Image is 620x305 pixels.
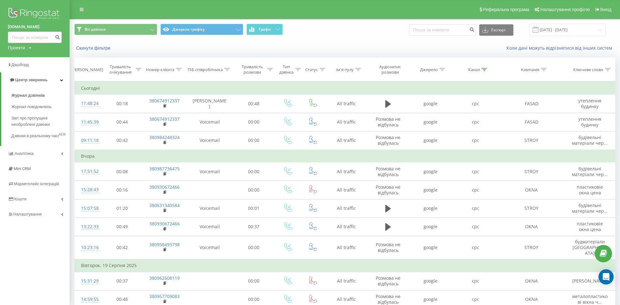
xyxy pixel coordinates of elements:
button: Джерела трафіку [160,24,243,35]
td: FASAD [498,95,565,113]
td: утеплення будинку [565,95,615,113]
td: 00:16 [101,181,143,199]
span: будівельні матеріали чер... [572,202,608,214]
td: 01:20 [101,199,143,217]
td: All traffic [325,113,368,131]
a: Центр звернень [1,72,70,88]
td: All traffic [325,181,368,199]
input: Пошук за номером [409,24,476,36]
a: 380631340584 [149,202,180,208]
td: All traffic [325,217,368,236]
div: ПІБ співробітника [188,67,223,72]
div: [PERSON_NAME] [71,67,103,72]
div: Канал [468,67,480,72]
span: Розмова не відбулась [376,241,400,253]
td: cpc [453,162,498,181]
span: Налаштування профілю [540,7,590,12]
td: Voicemail [186,199,233,217]
td: FASAD [498,113,565,131]
td: OKNA [498,181,565,199]
td: Voicemail [186,113,233,131]
td: STROY [498,199,565,217]
td: 00:48 [233,95,275,113]
a: [DOMAIN_NAME] [8,24,62,30]
div: Джерело [420,67,438,72]
a: 380957709083 [149,293,180,299]
td: All traffic [325,272,368,290]
td: google [408,272,453,290]
td: 00:37 [101,272,143,290]
a: 380984248324 [149,134,180,140]
span: Журнал повідомлень [11,104,52,110]
a: Звіт про пропущені необроблені дзвінки [11,113,70,130]
div: Ключове слово [573,67,603,72]
td: Вівторок, 19 Серпня 2025 [75,259,615,272]
span: Кошти [14,197,26,201]
td: 00:49 [101,217,143,236]
span: Розмова не відбулась [376,275,400,287]
span: Вихід [600,7,611,12]
td: google [408,181,453,199]
span: Розмова не відбулась [376,166,400,177]
div: Номер клієнта [146,67,174,72]
td: 00:42 [101,131,143,150]
td: google [408,236,453,259]
div: Тривалість розмови [239,64,266,75]
td: 00:42 [101,236,143,259]
span: Mini CRM [14,166,31,171]
div: Ім'я пулу [336,67,354,72]
td: Вчора [75,150,615,162]
td: cpc [453,199,498,217]
td: All traffic [325,95,368,113]
td: google [408,95,453,113]
span: будівельні матеріали чер... [572,134,608,146]
div: 15:28:43 [81,184,95,196]
td: 00:00 [233,131,275,150]
span: Звіт про пропущені необроблені дзвінки [11,115,66,128]
span: Журнал дзвінків [11,92,45,99]
td: 00:00 [233,162,275,181]
td: утеплення будинку [565,113,615,131]
td: Voicemail [186,131,233,150]
td: OKNA [498,217,565,236]
td: Voicemail [186,162,233,181]
td: 00:08 [101,162,143,181]
td: 00:01 [233,199,275,217]
div: Тривалість очікування [107,64,134,75]
span: Розмова не відбулась [376,293,400,305]
span: Налаштування [13,212,42,217]
a: 380674912337 [149,116,180,122]
td: 00:18 [101,95,143,113]
td: Voicemail [186,217,233,236]
span: Розмова не відбулась [376,116,400,128]
td: STROY [498,236,565,259]
span: Реферальна програма [483,7,530,12]
div: Статус [305,67,318,72]
td: cpc [453,217,498,236]
span: Маркетплейс інтеграцій [14,181,59,186]
td: cpc [453,113,498,131]
div: 15:31:29 [81,275,95,287]
a: 380962608119 [149,275,180,281]
div: 11:48:24 [81,97,95,110]
td: Voicemail [186,236,233,259]
td: пластиковіе окна цена [565,217,615,236]
button: Експорт [479,24,513,36]
div: Кампанія [521,67,539,72]
td: All traffic [325,199,368,217]
span: Аналiтика [15,151,34,156]
td: cpc [453,181,498,199]
td: будматеріали [GEOGRAPHIC_DATA] [565,236,615,259]
div: 10:23:16 [81,241,95,254]
a: Коли дані можуть відрізнятися вiд інших систем [506,45,615,51]
td: 00:00 [233,113,275,131]
span: будівельні матеріали чер... [572,166,608,177]
td: Сьогодні [75,82,615,95]
div: Аудіозапис розмови [374,64,407,75]
button: Всі дзвінки [74,24,157,35]
td: All traffic [325,131,368,150]
span: металопластикові вікна ч... [572,293,608,305]
td: google [408,113,453,131]
div: Проекти [8,45,25,51]
td: пластиковіе окна цена [565,181,615,199]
